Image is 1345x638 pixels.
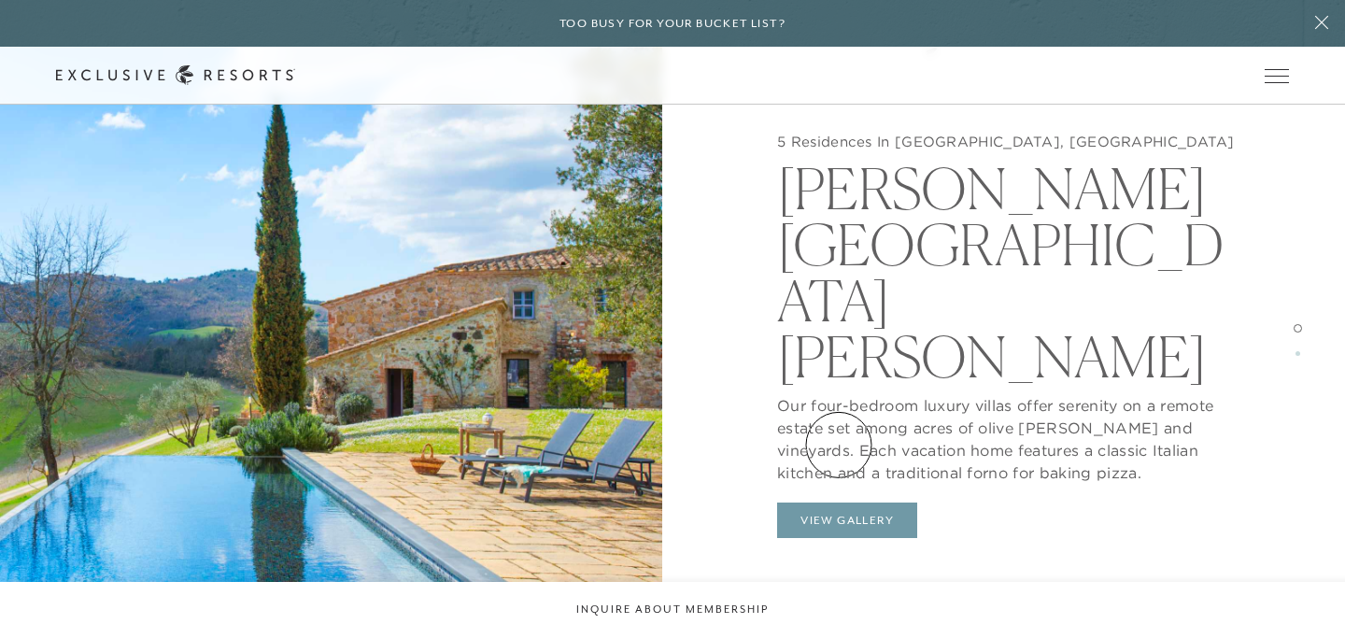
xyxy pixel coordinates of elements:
[777,503,917,538] button: View Gallery
[1259,552,1345,638] iframe: Qualified Messenger
[777,151,1250,385] h2: [PERSON_NAME][GEOGRAPHIC_DATA][PERSON_NAME]
[1265,69,1289,82] button: Open navigation
[559,15,786,33] h6: Too busy for your bucket list?
[777,133,1250,151] h5: 5 Residences In [GEOGRAPHIC_DATA], [GEOGRAPHIC_DATA]
[777,385,1250,484] p: Our four-bedroom luxury villas offer serenity on a remote estate set among acres of olive [PERSON...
